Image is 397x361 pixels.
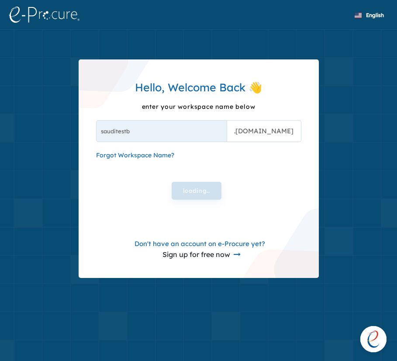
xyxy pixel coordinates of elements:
[96,120,227,142] input: your-workspace
[227,120,301,142] div: . [DOMAIN_NAME]
[92,96,306,118] div: enter your workspace name below
[92,81,306,94] h3: Hello, Welcome Back 👋
[360,326,387,352] a: Open chat
[9,7,79,23] img: logo
[96,151,174,160] a: Forgot Workspace Name?
[162,250,237,259] a: Sign up for free now
[183,187,210,194] span: loading..
[172,182,221,200] button: loading..
[366,12,384,18] span: English
[94,239,306,249] div: Don't have an account on e-Procure yet?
